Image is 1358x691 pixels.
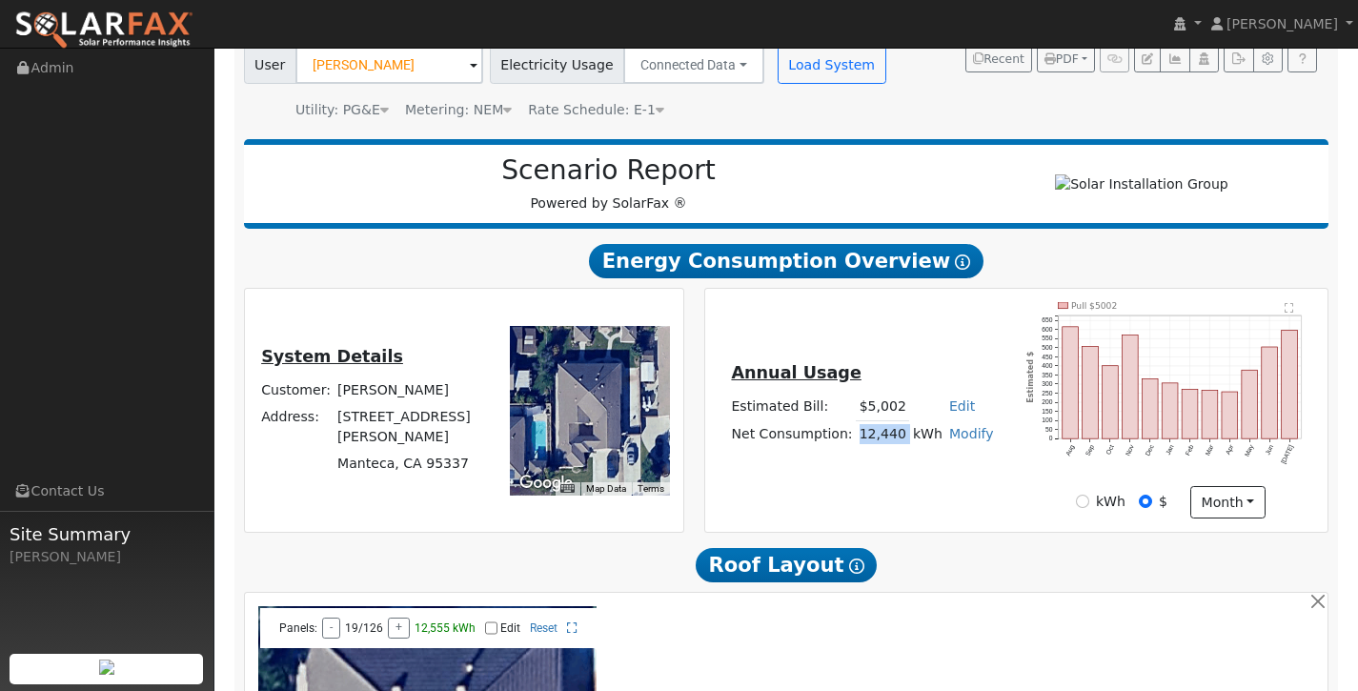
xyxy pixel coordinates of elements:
div: Utility: PG&E [295,100,389,120]
text: 300 [1043,380,1053,387]
text: 250 [1043,390,1053,396]
td: 12,440 [856,420,909,448]
rect: onclick="" [1123,335,1139,439]
img: retrieve [99,660,114,675]
a: Help Link [1287,46,1317,72]
span: Electricity Usage [490,46,624,84]
button: Edit User [1134,46,1161,72]
text: [DATE] [1280,443,1295,465]
text: 0 [1049,435,1053,441]
rect: onclick="" [1282,330,1298,438]
button: PDF [1037,46,1095,72]
span: Energy Consumption Overview [589,244,983,278]
span: Alias: E1 [528,102,664,117]
div: Metering: NEM [405,100,512,120]
a: Full Screen [567,621,578,635]
text: 50 [1045,426,1053,433]
text: 550 [1043,335,1053,342]
u: System Details [261,347,403,366]
td: Customer: [258,376,334,403]
input: $ [1139,495,1152,508]
text: 200 [1043,398,1053,405]
text: 450 [1043,354,1053,360]
text: 150 [1043,408,1053,415]
text: Sep [1084,443,1096,457]
text: 400 [1043,362,1053,369]
text: Estimated $ [1026,351,1035,403]
text: Feb [1185,443,1195,457]
text: Mar [1205,443,1216,457]
button: Map Data [586,482,626,496]
text: 350 [1043,372,1053,378]
i: Show Help [955,254,970,270]
td: Net Consumption: [728,420,856,448]
button: Load System [778,46,886,84]
rect: onclick="" [1182,390,1198,439]
rect: onclick="" [1143,378,1159,438]
rect: onclick="" [1222,392,1238,438]
td: [STREET_ADDRESS][PERSON_NAME] [334,404,490,451]
text: Jun [1265,443,1275,456]
img: SolarFax [14,10,193,51]
button: Settings [1253,46,1283,72]
td: kWh [909,420,945,448]
button: - [322,618,340,639]
img: Google [515,471,578,496]
rect: onclick="" [1262,347,1278,438]
label: $ [1159,492,1167,512]
span: 12,555 kWh [415,621,476,635]
rect: onclick="" [1202,391,1218,439]
text: Apr [1225,443,1236,457]
span: Roof Layout [696,548,878,582]
a: Reset [530,621,557,635]
span: Panels: [279,621,317,635]
div: Powered by SolarFax ® [253,154,964,213]
rect: onclick="" [1063,327,1079,438]
img: Solar Installation Group [1055,174,1228,194]
text: 600 [1043,326,1053,333]
input: Select a User [295,46,483,84]
td: Estimated Bill: [728,393,856,420]
button: Recent [965,46,1032,72]
a: Terms (opens in new tab) [638,483,664,494]
span: 19/126 [345,621,383,635]
i: Show Help [849,559,864,574]
span: PDF [1044,52,1079,66]
a: Open this area in Google Maps (opens a new window) [515,471,578,496]
text: Nov [1125,443,1136,457]
a: Modify [949,426,994,441]
text:  [1285,302,1293,313]
text: Aug [1064,443,1076,457]
text: Oct [1105,443,1115,456]
button: Export Interval Data [1224,46,1253,72]
button: month [1190,486,1266,518]
span: [PERSON_NAME] [1226,16,1338,31]
span: User [244,46,296,84]
button: Connected Data [623,46,764,84]
rect: onclick="" [1242,370,1258,438]
text: 500 [1043,344,1053,351]
button: Login As [1189,46,1219,72]
text: May [1244,443,1256,457]
label: Edit [500,621,520,635]
td: Manteca, CA 95337 [334,451,490,478]
button: Multi-Series Graph [1160,46,1189,72]
rect: onclick="" [1163,383,1179,438]
h2: Scenario Report [263,154,954,187]
text: Jan [1165,443,1175,456]
label: kWh [1096,492,1125,512]
u: Annual Usage [731,363,861,382]
button: Keyboard shortcuts [560,482,574,496]
div: [PERSON_NAME] [10,547,204,567]
rect: onclick="" [1103,366,1119,438]
rect: onclick="" [1083,347,1099,439]
td: [PERSON_NAME] [334,376,490,403]
button: + [388,618,410,639]
td: Address: [258,404,334,451]
span: Site Summary [10,521,204,547]
text: 650 [1043,316,1053,323]
text: Dec [1145,443,1156,457]
input: kWh [1076,495,1089,508]
text: 100 [1043,417,1053,423]
text: Pull $5002 [1071,300,1117,311]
